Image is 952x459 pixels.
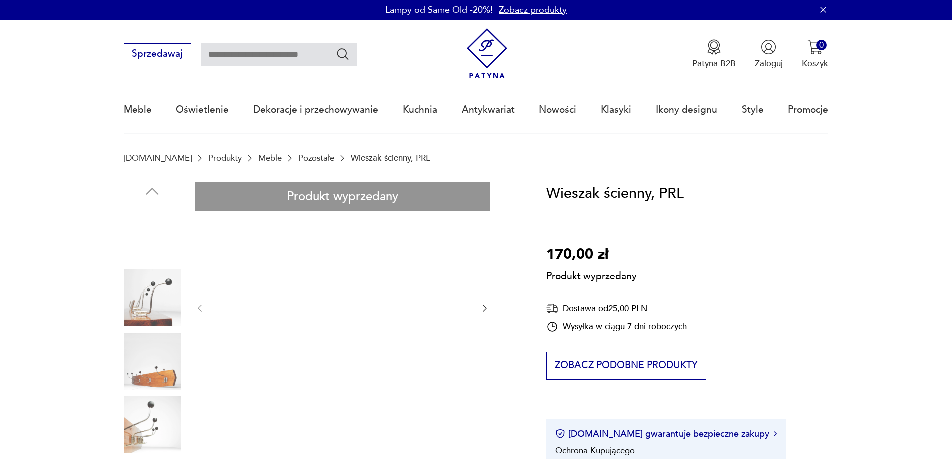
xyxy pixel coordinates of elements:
p: Lampy od Same Old -20%! [385,4,493,16]
a: Klasyki [601,87,631,133]
a: Produkty [208,153,242,163]
a: Kuchnia [403,87,437,133]
button: [DOMAIN_NAME] gwarantuje bezpieczne zakupy [555,428,777,440]
a: Meble [258,153,282,163]
a: Oświetlenie [176,87,229,133]
a: Nowości [539,87,576,133]
img: Ikona medalu [706,39,722,55]
a: Sprzedawaj [124,51,191,59]
img: Ikonka użytkownika [761,39,776,55]
a: Meble [124,87,152,133]
p: Patyna B2B [692,58,736,69]
div: 0 [816,40,827,50]
button: 0Koszyk [802,39,828,69]
p: Zaloguj [755,58,783,69]
a: Pozostałe [298,153,334,163]
h1: Wieszak ścienny, PRL [546,182,684,205]
div: Dostawa od 25,00 PLN [546,302,687,315]
img: Ikona dostawy [546,302,558,315]
button: Zaloguj [755,39,783,69]
a: Ikona medaluPatyna B2B [692,39,736,69]
p: Wieszak ścienny, PRL [351,153,430,163]
button: Szukaj [336,47,350,61]
a: Zobacz produkty [499,4,567,16]
a: Promocje [788,87,828,133]
img: Patyna - sklep z meblami i dekoracjami vintage [462,28,512,79]
p: Koszyk [802,58,828,69]
button: Zobacz podobne produkty [546,352,706,380]
p: Produkt wyprzedany [546,266,637,283]
div: Wysyłka w ciągu 7 dni roboczych [546,321,687,333]
li: Ochrona Kupującego [555,445,635,456]
a: Ikony designu [656,87,717,133]
a: Antykwariat [462,87,515,133]
img: Ikona strzałki w prawo [774,431,777,436]
a: [DOMAIN_NAME] [124,153,192,163]
img: Ikona certyfikatu [555,429,565,439]
a: Dekoracje i przechowywanie [253,87,378,133]
button: Sprzedawaj [124,43,191,65]
button: Patyna B2B [692,39,736,69]
p: 170,00 zł [546,243,637,266]
img: Ikona koszyka [807,39,823,55]
a: Style [742,87,764,133]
